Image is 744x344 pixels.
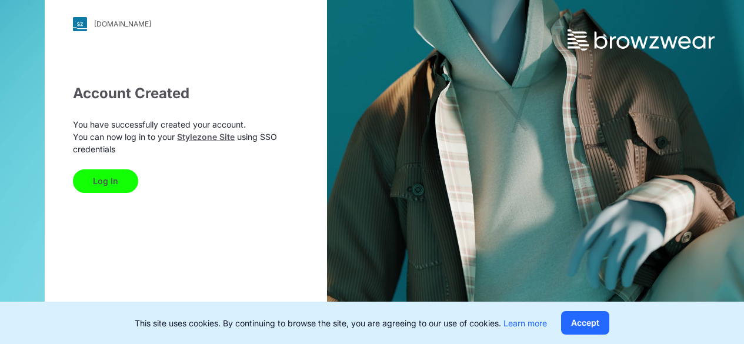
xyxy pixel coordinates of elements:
[561,311,609,335] button: Accept
[568,29,715,51] img: browzwear-logo.73288ffb.svg
[73,17,299,31] a: [DOMAIN_NAME]
[135,317,547,329] p: This site uses cookies. By continuing to browse the site, you are agreeing to our use of cookies.
[177,132,235,142] a: Stylezone Site
[73,17,87,31] img: svg+xml;base64,PHN2ZyB3aWR0aD0iMjgiIGhlaWdodD0iMjgiIHZpZXdCb3g9IjAgMCAyOCAyOCIgZmlsbD0ibm9uZSIgeG...
[73,169,138,193] button: Log In
[503,318,547,328] a: Learn more
[73,131,299,155] p: You can now log in to your using SSO credentials
[73,83,299,104] div: Account Created
[73,118,299,131] p: You have successfully created your account.
[94,19,151,28] div: [DOMAIN_NAME]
